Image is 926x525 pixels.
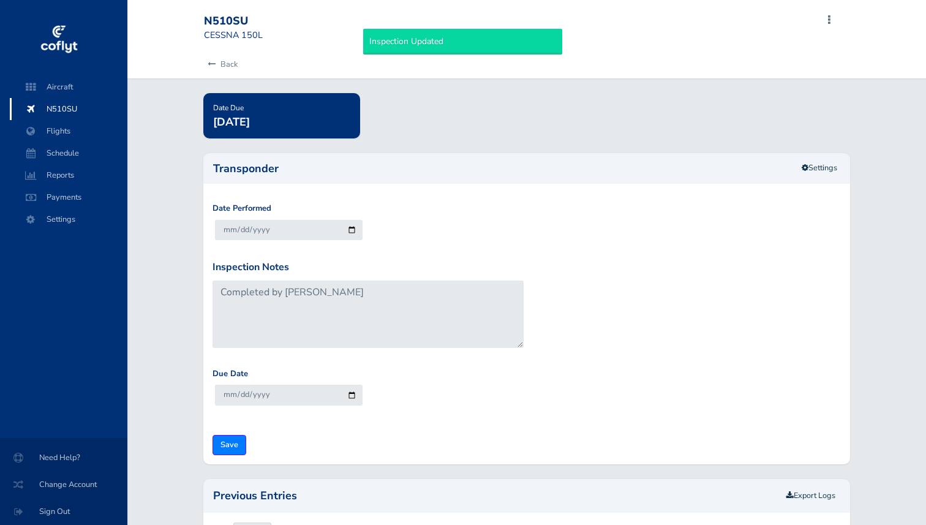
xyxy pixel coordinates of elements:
[204,29,263,41] small: CESSNA 150L
[39,21,79,58] img: coflyt logo
[213,115,250,129] span: [DATE]
[213,490,782,501] h2: Previous Entries
[22,76,115,98] span: Aircraft
[22,142,115,164] span: Schedule
[213,281,524,348] textarea: Completed by [PERSON_NAME]
[15,500,113,523] span: Sign Out
[213,368,248,380] label: Due Date
[15,474,113,496] span: Change Account
[22,120,115,142] span: Flights
[794,158,845,178] a: Settings
[15,447,113,469] span: Need Help?
[213,202,271,215] label: Date Performed
[22,164,115,186] span: Reports
[204,15,292,28] div: N510SU
[363,29,562,55] div: Inspection Updated
[213,103,244,113] span: Date Due
[204,51,238,78] a: Back
[22,98,115,120] span: N510SU
[213,163,841,174] h2: Transponder
[22,186,115,208] span: Payments
[22,208,115,230] span: Settings
[213,260,289,276] label: Inspection Notes
[786,490,835,501] a: Export Logs
[213,435,246,455] input: Save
